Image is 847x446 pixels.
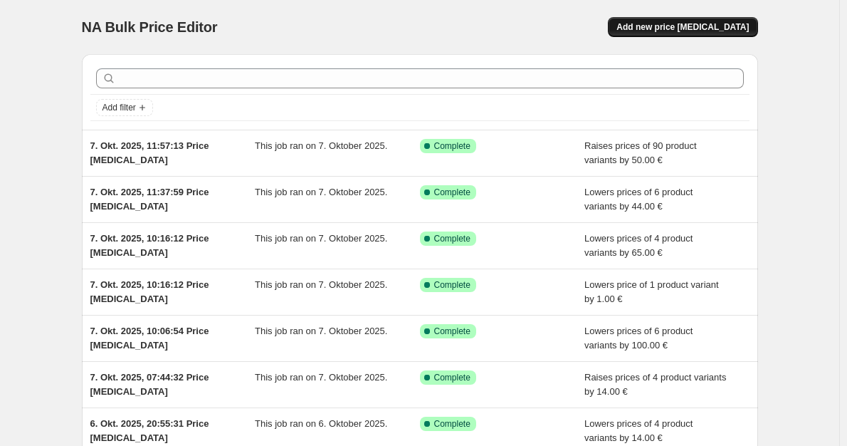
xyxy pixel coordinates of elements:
[434,279,470,291] span: Complete
[584,140,697,165] span: Raises prices of 90 product variants by 50.00 €
[584,279,719,304] span: Lowers price of 1 product variant by 1.00 €
[255,326,387,336] span: This job ran on 7. Oktober 2025.
[616,21,749,33] span: Add new price [MEDICAL_DATA]
[584,326,693,351] span: Lowers prices of 6 product variants by 100.00 €
[255,418,387,429] span: This job ran on 6. Oktober 2025.
[434,187,470,198] span: Complete
[255,279,387,290] span: This job ran on 7. Oktober 2025.
[434,326,470,337] span: Complete
[90,279,209,304] span: 7. Okt. 2025, 10:16:12 Price [MEDICAL_DATA]
[255,140,387,151] span: This job ran on 7. Oktober 2025.
[434,372,470,383] span: Complete
[584,187,693,212] span: Lowers prices of 6 product variants by 44.00 €
[90,418,209,443] span: 6. Okt. 2025, 20:55:31 Price [MEDICAL_DATA]
[584,418,693,443] span: Lowers prices of 4 product variants by 14.00 €
[584,372,726,397] span: Raises prices of 4 product variants by 14.00 €
[90,372,209,397] span: 7. Okt. 2025, 07:44:32 Price [MEDICAL_DATA]
[90,233,209,258] span: 7. Okt. 2025, 10:16:12 Price [MEDICAL_DATA]
[82,19,218,35] span: NA Bulk Price Editor
[434,418,470,430] span: Complete
[608,17,757,37] button: Add new price [MEDICAL_DATA]
[255,187,387,197] span: This job ran on 7. Oktober 2025.
[255,372,387,383] span: This job ran on 7. Oktober 2025.
[90,187,209,212] span: 7. Okt. 2025, 11:37:59 Price [MEDICAL_DATA]
[434,140,470,152] span: Complete
[584,233,693,258] span: Lowers prices of 4 product variants by 65.00 €
[434,233,470,244] span: Complete
[255,233,387,244] span: This job ran on 7. Oktober 2025.
[102,102,136,113] span: Add filter
[90,140,209,165] span: 7. Okt. 2025, 11:57:13 Price [MEDICAL_DATA]
[96,99,153,116] button: Add filter
[90,326,209,351] span: 7. Okt. 2025, 10:06:54 Price [MEDICAL_DATA]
